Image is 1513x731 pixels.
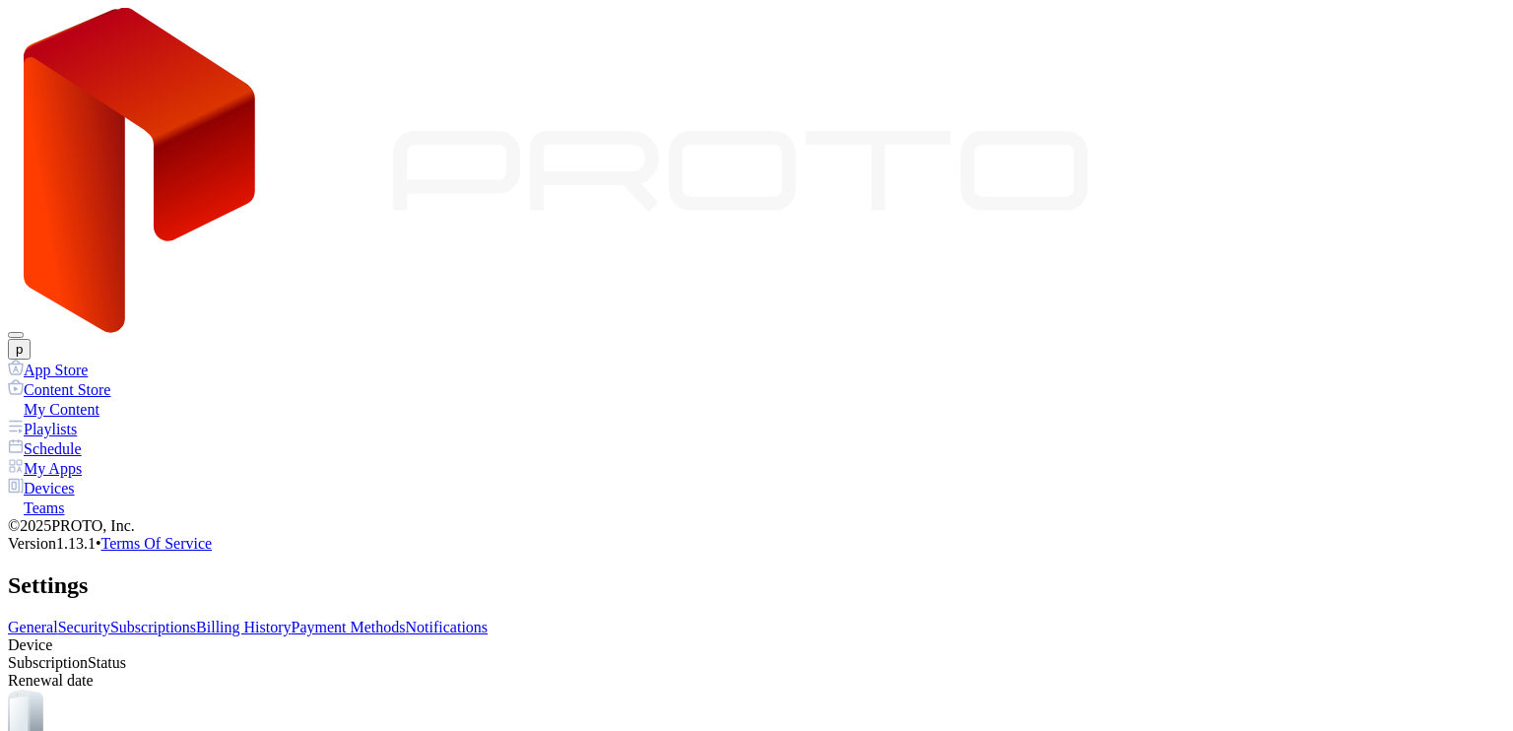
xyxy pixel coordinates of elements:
[292,619,406,635] a: Payment Methods
[8,672,1505,690] div: Renewal date
[8,339,31,360] button: p
[58,619,110,635] a: Security
[8,379,1505,399] a: Content Store
[8,360,1505,379] a: App Store
[8,535,101,552] span: Version 1.13.1 •
[8,654,1505,672] div: Status
[8,438,1505,458] a: Schedule
[8,498,1505,517] a: Teams
[8,399,1505,419] a: My Content
[8,478,1505,498] a: Devices
[406,619,489,635] a: Notifications
[8,619,58,635] a: General
[8,572,1505,599] h2: Settings
[8,636,1505,654] div: Device
[196,619,291,635] a: Billing History
[8,419,1505,438] a: Playlists
[110,619,196,635] a: Subscriptions
[8,517,1505,535] div: © 2025 PROTO, Inc.
[101,535,213,552] a: Terms Of Service
[8,458,1505,478] a: My Apps
[8,654,88,671] span: Subscription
